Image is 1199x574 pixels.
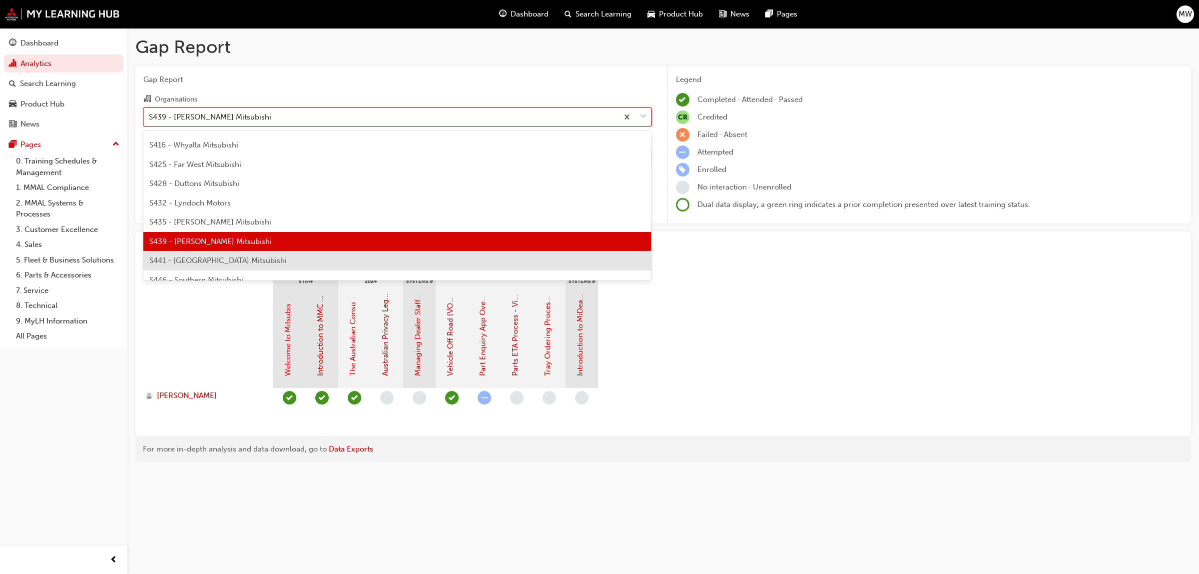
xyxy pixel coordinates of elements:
[640,110,647,123] span: down-icon
[149,275,243,284] span: S446 - Southern Mitsubishi
[329,444,373,453] a: Data Exports
[676,128,689,141] span: learningRecordVerb_FAIL-icon
[697,165,726,174] span: Enrolled
[1177,5,1194,23] button: MW
[149,121,249,130] span: S401 - [GEOGRAPHIC_DATA]
[12,180,123,195] a: 1. MMAL Compliance
[315,391,329,404] span: learningRecordVerb_PASS-icon
[4,32,123,135] button: DashboardAnalyticsSearch LearningProduct HubNews
[575,391,589,404] span: learningRecordVerb_NONE-icon
[149,256,287,265] span: S441 - [GEOGRAPHIC_DATA] Mitsubishi
[499,8,507,20] span: guage-icon
[719,8,726,20] span: news-icon
[639,4,711,24] a: car-iconProduct Hub
[9,59,16,68] span: chart-icon
[576,8,631,20] span: Search Learning
[12,195,123,222] a: 2. MMAL Systems & Processes
[12,237,123,252] a: 4. Sales
[565,8,572,20] span: search-icon
[697,130,747,139] span: Failed · Absent
[12,267,123,283] a: 6. Parts & Accessories
[12,298,123,313] a: 8. Technical
[676,110,689,124] span: null-icon
[757,4,805,24] a: pages-iconPages
[149,140,238,149] span: S416 - Whyalla Mitsubishi
[12,328,123,344] a: All Pages
[1179,8,1192,20] span: MW
[777,8,797,20] span: Pages
[20,139,41,150] div: Pages
[143,95,151,104] span: organisation-icon
[697,112,727,121] span: Credited
[511,8,549,20] span: Dashboard
[697,147,733,156] span: Attempted
[4,54,123,73] a: Analytics
[576,271,585,376] a: Introduction to MiDealerAssist
[697,95,803,104] span: Completed · Attended · Passed
[4,135,123,154] button: Pages
[9,100,16,109] span: car-icon
[765,8,773,20] span: pages-icon
[145,390,264,401] a: [PERSON_NAME]
[478,255,487,376] a: Part Enquiry App Overview - Video
[12,222,123,237] a: 3. Customer Excellence
[12,153,123,180] a: 0. Training Schedules & Management
[676,74,1184,85] div: Legend
[155,94,197,104] div: Organisations
[676,180,689,194] span: learningRecordVerb_NONE-icon
[445,391,459,404] span: learningRecordVerb_COMPLETE-icon
[647,8,655,20] span: car-icon
[110,554,117,566] span: prev-icon
[9,39,16,48] span: guage-icon
[413,391,426,404] span: learningRecordVerb_NONE-icon
[112,138,119,151] span: up-icon
[149,179,239,188] span: S428 - Duttons Mitsubishi
[697,200,1030,209] span: Dual data display; a green ring indicates a prior completion presented over latest training status.
[4,74,123,93] a: Search Learning
[348,391,361,404] span: learningRecordVerb_PASS-icon
[676,163,689,176] span: learningRecordVerb_ENROLL-icon
[4,115,123,133] a: News
[557,4,639,24] a: search-iconSearch Learning
[659,8,703,20] span: Product Hub
[9,79,16,88] span: search-icon
[135,36,1191,58] h1: Gap Report
[380,391,394,404] span: learningRecordVerb_NONE-icon
[283,391,296,404] span: learningRecordVerb_COMPLETE-icon
[149,160,241,169] span: S425 - Far West Mitsubishi
[491,4,557,24] a: guage-iconDashboard
[12,252,123,268] a: 5. Fleet & Business Solutions
[543,391,556,404] span: learningRecordVerb_NONE-icon
[9,140,16,149] span: pages-icon
[730,8,749,20] span: News
[20,37,58,49] div: Dashboard
[149,237,272,246] span: S439 - [PERSON_NAME] Mitsubishi
[511,287,520,376] a: Parts ETA Process - Video
[478,391,491,404] span: learningRecordVerb_ATTEMPT-icon
[20,98,64,110] div: Product Hub
[20,78,76,89] div: Search Learning
[711,4,757,24] a: news-iconNews
[20,118,39,130] div: News
[149,217,271,226] span: S435 - [PERSON_NAME] Mitsubishi
[143,443,1184,455] div: For more in-depth analysis and data download, go to
[149,198,231,207] span: S432 - Lyndoch Motors
[12,283,123,298] a: 7. Service
[149,111,271,122] div: S439 - [PERSON_NAME] Mitsubishi
[5,7,120,20] img: mmal
[413,254,422,376] a: Managing Dealer Staff SAP Records
[143,74,651,85] span: Gap Report
[12,313,123,329] a: 9. MyLH Information
[4,34,123,52] a: Dashboard
[676,145,689,159] span: learningRecordVerb_ATTEMPT-icon
[676,93,689,106] span: learningRecordVerb_COMPLETE-icon
[510,391,524,404] span: learningRecordVerb_NONE-icon
[9,120,16,129] span: news-icon
[157,390,217,401] span: [PERSON_NAME]
[697,182,791,191] span: No interaction · Unenrolled
[4,95,123,113] a: Product Hub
